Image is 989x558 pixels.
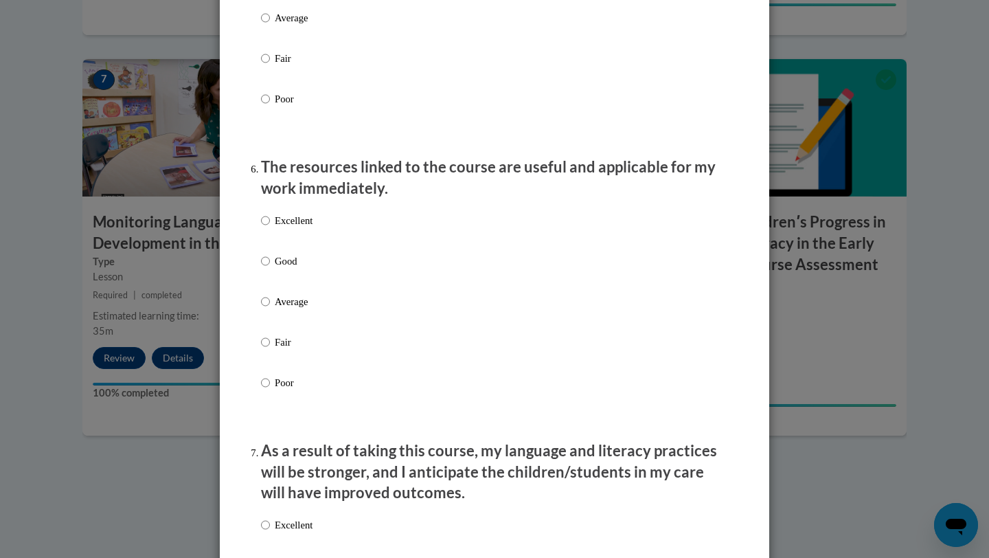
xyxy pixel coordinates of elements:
p: Poor [275,91,312,107]
input: Average [261,294,270,309]
p: As a result of taking this course, my language and literacy practices will be stronger, and I ant... [261,440,728,504]
input: Poor [261,91,270,107]
p: Excellent [275,213,312,228]
p: Good [275,254,312,269]
input: Fair [261,335,270,350]
input: Excellent [261,213,270,228]
p: Fair [275,335,312,350]
p: Poor [275,375,312,390]
p: The resources linked to the course are useful and applicable for my work immediately. [261,157,728,199]
input: Poor [261,375,270,390]
input: Good [261,254,270,269]
input: Excellent [261,517,270,533]
input: Fair [261,51,270,66]
p: Excellent [275,517,312,533]
p: Average [275,294,312,309]
input: Average [261,10,270,25]
p: Fair [275,51,312,66]
p: Average [275,10,312,25]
